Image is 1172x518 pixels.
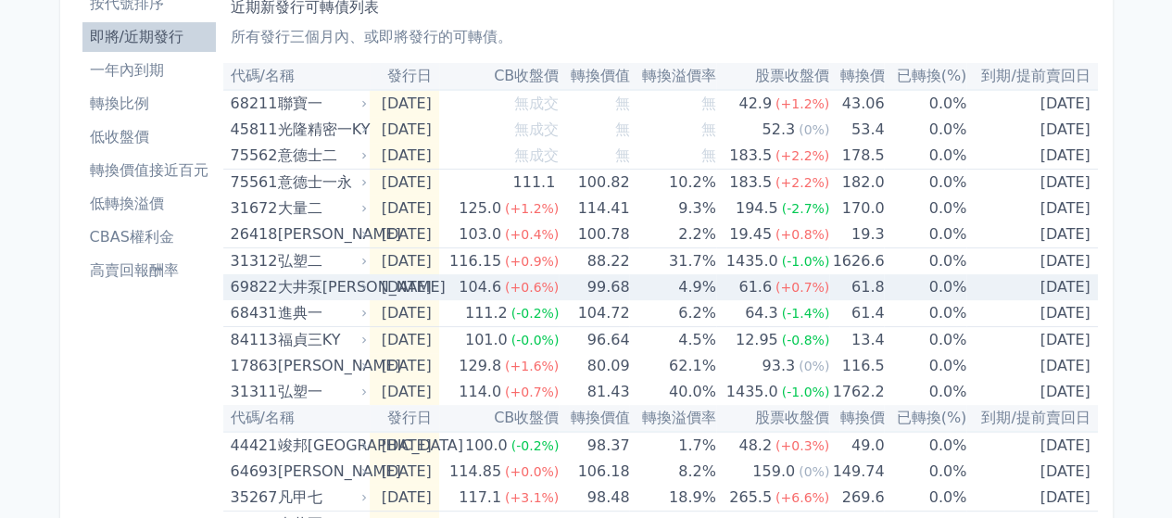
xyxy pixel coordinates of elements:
div: 75562 [231,143,273,169]
div: 31312 [231,248,273,274]
div: 弘塑一 [278,379,363,405]
th: CB收盤價 [439,405,559,432]
a: 低收盤價 [82,122,216,152]
td: 1626.6 [829,248,884,275]
span: 無 [701,146,716,164]
td: 0.0% [884,379,966,405]
td: [DATE] [966,300,1097,327]
td: 100.78 [559,221,629,248]
td: 0.0% [884,196,966,221]
td: 80.09 [559,353,629,379]
th: 已轉換(%) [884,63,966,90]
td: 9.3% [629,196,715,221]
th: 轉換價值 [559,63,629,90]
div: 194.5 [732,196,782,221]
span: (-0.2%) [511,438,560,453]
td: 13.4 [829,327,884,354]
th: 轉換溢價率 [629,405,715,432]
div: 聯寶一 [278,91,363,117]
td: 100.82 [559,170,629,196]
td: 88.22 [559,248,629,275]
div: 凡甲七 [278,485,363,511]
li: 即將/近期發行 [82,26,216,48]
div: 48.2 [735,433,775,459]
div: 大井泵[PERSON_NAME] [278,274,363,300]
td: 8.2% [629,459,715,485]
td: [DATE] [370,353,438,379]
td: 99.68 [559,274,629,300]
th: 轉換價 [829,63,884,90]
div: 進典一 [278,300,363,326]
td: 53.4 [829,117,884,143]
td: 178.5 [829,143,884,170]
span: (0%) [799,122,829,137]
td: 98.48 [559,485,629,512]
td: 2.2% [629,221,715,248]
td: 269.6 [829,485,884,512]
th: CB收盤價 [439,63,559,90]
div: [PERSON_NAME] [278,221,363,247]
div: 福貞三KY [278,327,363,353]
td: 18.9% [629,485,715,512]
td: 182.0 [829,170,884,196]
div: 103.0 [455,221,505,247]
span: (+1.6%) [505,359,559,373]
a: 低轉換溢價 [82,189,216,219]
td: 40.0% [629,379,715,405]
div: 大量二 [278,196,363,221]
div: 265.5 [725,485,775,511]
td: 0.0% [884,248,966,275]
th: 股票收盤價 [716,405,829,432]
div: 104.6 [455,274,505,300]
div: 93.3 [758,353,799,379]
td: [DATE] [370,459,438,485]
td: [DATE] [370,248,438,275]
span: (+0.7%) [505,385,559,399]
td: 0.0% [884,90,966,117]
span: (0%) [799,359,829,373]
td: [DATE] [370,170,438,196]
li: 轉換價值接近百元 [82,159,216,182]
td: [DATE] [966,459,1097,485]
td: 0.0% [884,459,966,485]
th: 轉換價值 [559,405,629,432]
span: (+6.6%) [775,490,829,505]
li: 低轉換溢價 [82,193,216,215]
td: [DATE] [966,170,1097,196]
div: 129.8 [455,353,505,379]
td: 104.72 [559,300,629,327]
td: 1762.2 [829,379,884,405]
div: 75561 [231,170,273,196]
td: 61.4 [829,300,884,327]
span: (-0.2%) [511,306,560,321]
span: (+0.7%) [775,280,829,295]
td: 0.0% [884,327,966,354]
div: 116.15 [446,248,505,274]
td: 4.5% [629,327,715,354]
div: 竣邦[GEOGRAPHIC_DATA] [278,433,363,459]
div: 35267 [231,485,273,511]
div: 61.6 [735,274,775,300]
td: 106.18 [559,459,629,485]
th: 轉換溢價率 [629,63,715,90]
td: 31.7% [629,248,715,275]
td: 6.2% [629,300,715,327]
td: 0.0% [884,300,966,327]
div: 64.3 [741,300,782,326]
td: 98.37 [559,432,629,459]
td: [DATE] [370,143,438,170]
td: [DATE] [966,274,1097,300]
span: (+0.0%) [505,464,559,479]
span: 無 [614,120,629,138]
td: [DATE] [370,300,438,327]
div: 125.0 [455,196,505,221]
td: [DATE] [966,117,1097,143]
th: 代碼/名稱 [223,405,371,432]
a: 一年內到期 [82,56,216,85]
div: 68431 [231,300,273,326]
td: 149.74 [829,459,884,485]
td: [DATE] [370,485,438,512]
div: 68211 [231,91,273,117]
span: (+3.1%) [505,490,559,505]
div: 光隆精密一KY [278,117,363,143]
